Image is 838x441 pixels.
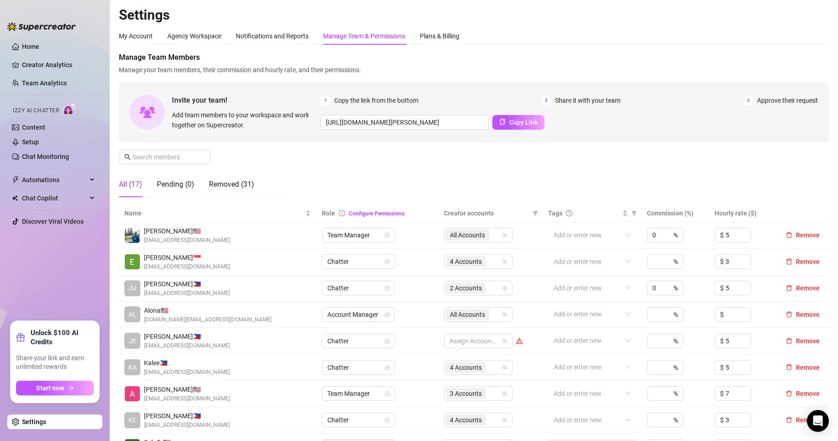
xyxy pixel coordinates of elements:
[144,384,230,394] span: [PERSON_NAME] 🇺🇸
[144,341,230,350] span: [EMAIL_ADDRESS][DOMAIN_NAME]
[144,331,230,341] span: [PERSON_NAME] 🇵🇭
[796,258,820,265] span: Remove
[236,31,309,41] div: Notifications and Reports
[22,138,39,146] a: Setup
[327,281,390,295] span: Chatter
[144,394,230,403] span: [EMAIL_ADDRESS][DOMAIN_NAME]
[548,208,562,218] span: Tags
[12,176,19,184] span: thunderbolt
[36,384,64,392] span: Start now
[22,124,45,131] a: Content
[68,385,74,391] span: arrow-right
[22,153,69,160] a: Chat Monitoring
[144,411,230,421] span: [PERSON_NAME] 🇵🇭
[144,226,230,236] span: [PERSON_NAME] 🇺🇸
[119,179,142,190] div: All (17)
[743,95,753,105] span: 3
[533,210,538,216] span: filter
[119,31,153,41] div: My Account
[144,252,230,262] span: [PERSON_NAME] 🇸🇬
[786,232,792,238] span: delete
[796,284,820,292] span: Remove
[492,115,544,130] button: Copy Link
[16,333,25,342] span: gift
[446,309,489,320] span: All Accounts
[22,191,87,205] span: Chat Copilot
[129,336,136,346] span: JE
[555,95,620,105] span: Share it with your team
[334,95,418,105] span: Copy the link from the bottom
[128,310,136,320] span: AL
[450,415,482,425] span: 4 Accounts
[566,210,572,216] span: question-circle
[327,413,390,427] span: Chatter
[782,256,823,267] button: Remove
[786,258,792,265] span: delete
[796,231,820,239] span: Remove
[16,381,94,395] button: Start nowarrow-right
[323,31,405,41] div: Manage Team & Permissions
[796,337,820,345] span: Remove
[22,173,87,187] span: Automations
[446,230,489,241] span: All Accounts
[144,236,230,245] span: [EMAIL_ADDRESS][DOMAIN_NAME]
[631,210,637,216] span: filter
[786,285,792,291] span: delete
[22,43,39,50] a: Home
[22,418,46,425] a: Settings
[444,208,529,218] span: Creator accounts
[384,338,390,344] span: lock
[782,388,823,399] button: Remove
[209,179,254,190] div: Removed (31)
[541,95,551,105] span: 2
[12,195,18,201] img: Chat Copilot
[22,58,95,72] a: Creator Analytics
[786,364,792,370] span: delete
[782,230,823,241] button: Remove
[509,119,538,126] span: Copy Link
[757,95,818,105] span: Approve their request
[16,354,94,372] span: Share your link and earn unlimited rewards
[31,328,94,346] strong: Unlock $100 AI Credits
[807,410,829,432] div: Open Intercom Messenger
[157,179,194,190] div: Pending (0)
[450,362,482,373] span: 4 Accounts
[144,279,230,289] span: [PERSON_NAME] 🇵🇭
[450,388,482,399] span: 3 Accounts
[446,256,486,267] span: 4 Accounts
[144,305,272,315] span: Alona 🇺🇸
[144,421,230,430] span: [EMAIL_ADDRESS][DOMAIN_NAME]
[128,415,136,425] span: KE
[384,417,390,423] span: lock
[119,65,829,75] span: Manage your team members, their commission and hourly rate, and their permissions.
[124,154,131,160] span: search
[446,283,486,294] span: 2 Accounts
[502,312,507,317] span: team
[172,110,317,130] span: Add team members to your workspace and work together on Supercreator.
[786,417,792,423] span: delete
[327,308,390,321] span: Account Manager
[327,255,390,268] span: Chatter
[339,210,345,216] span: info-circle
[327,387,390,400] span: Team Manager
[384,285,390,291] span: lock
[446,415,486,425] span: 4 Accounts
[7,22,76,31] img: logo-BBDzfeDw.svg
[13,106,59,115] span: Izzy AI Chatter
[125,228,140,243] img: Emad Ataei
[796,364,820,371] span: Remove
[782,283,823,294] button: Remove
[133,152,197,162] input: Search members
[119,205,316,222] th: Name
[446,362,486,373] span: 4 Accounts
[322,210,335,217] span: Role
[119,6,829,24] h2: Settings
[531,206,540,220] span: filter
[450,257,482,267] span: 4 Accounts
[796,390,820,397] span: Remove
[502,259,507,264] span: team
[144,358,230,368] span: Kalee 🇵🇭
[786,338,792,344] span: delete
[516,338,523,344] span: warning
[327,228,390,242] span: Team Manager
